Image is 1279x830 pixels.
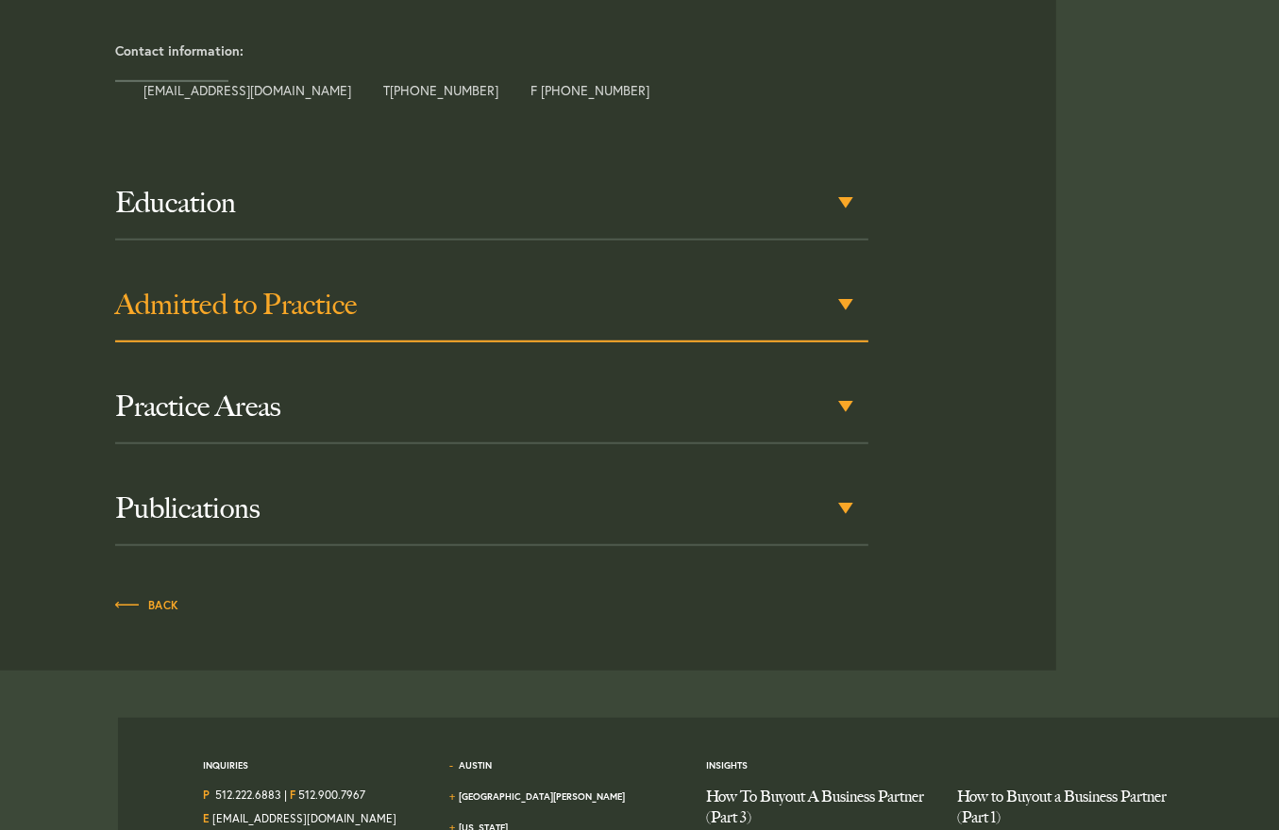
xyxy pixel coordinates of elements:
strong: P [203,788,210,802]
a: 512.900.7967 [298,788,365,802]
a: Insights [706,759,748,772]
a: [EMAIL_ADDRESS][DOMAIN_NAME] [143,81,351,99]
strong: Contact information: [115,41,244,59]
strong: E [203,811,210,825]
span: | [284,787,287,806]
span: Back [115,600,179,611]
h3: Publications [115,491,868,525]
a: Austin [460,759,493,772]
a: Call us at 5122226883 [215,788,281,802]
h3: Education [115,186,868,220]
strong: F [290,788,295,802]
h3: Practice Areas [115,390,868,423]
span: T [383,84,498,97]
a: [PHONE_NUMBER] [390,81,498,99]
span: F [PHONE_NUMBER] [530,84,649,97]
a: Email Us [212,811,396,825]
h3: Admitted to Practice [115,288,868,322]
a: Back [115,593,179,614]
span: Inquiries [203,759,248,787]
a: [GEOGRAPHIC_DATA][PERSON_NAME] [460,790,626,803]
